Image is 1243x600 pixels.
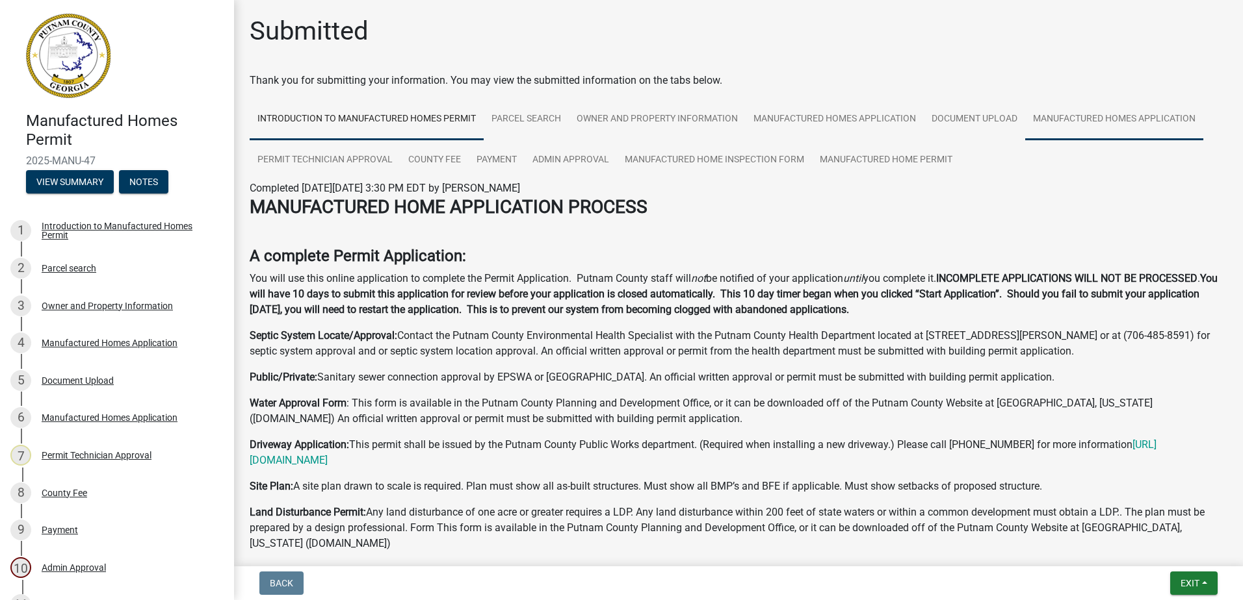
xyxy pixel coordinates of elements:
div: Manufactured Homes Application [42,338,177,347]
strong: MANUFACTURED HOME APPLICATION PROCESS [250,196,648,218]
a: Manufactured Home Permit [812,140,960,181]
p: A site plan drawn to scale is required. Plan must show all as-built structures. Must show all BMP... [250,479,1227,494]
div: 4 [10,332,31,353]
a: Owner and Property Information [569,99,746,140]
button: Back [259,571,304,595]
strong: Land Disturbance Permit: [250,506,366,518]
p: This permit shall be issued by the Putnam County Public Works department. (Required when installi... [250,437,1227,468]
wm-modal-confirm: Notes [119,177,168,188]
a: Manufactured Homes Application [1025,99,1203,140]
a: Document Upload [924,99,1025,140]
strong: You will have 10 days to submit this application for review before your application is closed aut... [250,272,1218,316]
i: not [691,272,706,284]
div: 9 [10,519,31,540]
wm-modal-confirm: Summary [26,177,114,188]
h4: Manufactured Homes Permit [26,112,224,149]
div: Permit Technician Approval [42,451,151,460]
a: Permit Technician Approval [250,140,400,181]
p: Sanitary sewer connection approval by EPSWA or [GEOGRAPHIC_DATA]. An official written approval or... [250,369,1227,385]
span: Exit [1181,578,1199,588]
h1: Submitted [250,16,369,47]
button: View Summary [26,170,114,194]
a: Manufactured Homes Application [746,99,924,140]
div: Thank you for submitting your information. You may view the submitted information on the tabs below. [250,73,1227,88]
a: Admin Approval [525,140,617,181]
div: Manufactured Homes Application [42,413,177,422]
div: 6 [10,407,31,428]
strong: Driveway Application: [250,438,349,451]
strong: A complete Permit Application: [250,247,466,265]
p: Any land disturbance of one acre or greater requires a LDP. Any land disturbance within 200 feet ... [250,505,1227,551]
p: : This form is available in the Putnam County Planning and Development Office, or it can be downl... [250,395,1227,427]
div: Parcel search [42,264,96,273]
a: County Fee [400,140,469,181]
strong: Public/Private: [250,371,317,383]
a: Introduction to Manufactured Homes Permit [250,99,484,140]
a: Parcel search [484,99,569,140]
div: Document Upload [42,376,114,385]
img: Putnam County, Georgia [26,14,111,98]
strong: INCOMPLETE APPLICATIONS WILL NOT BE PROCESSED [936,272,1197,284]
p: You will use this online application to complete the Permit Application. Putnam County staff will... [250,271,1227,318]
div: County Fee [42,488,87,497]
strong: Site Plan: [250,480,293,492]
a: Manufactured Home Inspection Form [617,140,812,181]
span: 2025-MANU-47 [26,155,208,167]
a: Payment [469,140,525,181]
i: until [843,272,863,284]
div: Owner and Property Information [42,301,173,310]
strong: Form [322,397,347,409]
div: Payment [42,525,78,534]
strong: Water Approval [250,397,320,409]
p: Contact the Putnam County Environmental Health Specialist with the Putnam County Health Departmen... [250,328,1227,359]
div: 1 [10,220,31,241]
button: Notes [119,170,168,194]
button: Exit [1170,571,1218,595]
div: 3 [10,295,31,316]
strong: Septic System Locate/Approval: [250,329,397,342]
div: 8 [10,482,31,503]
div: Admin Approval [42,563,106,572]
div: 7 [10,445,31,466]
span: Back [270,578,293,588]
div: 2 [10,258,31,279]
div: 5 [10,370,31,391]
div: 10 [10,557,31,578]
span: Completed [DATE][DATE] 3:30 PM EDT by [PERSON_NAME] [250,182,520,194]
div: Introduction to Manufactured Homes Permit [42,221,213,240]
